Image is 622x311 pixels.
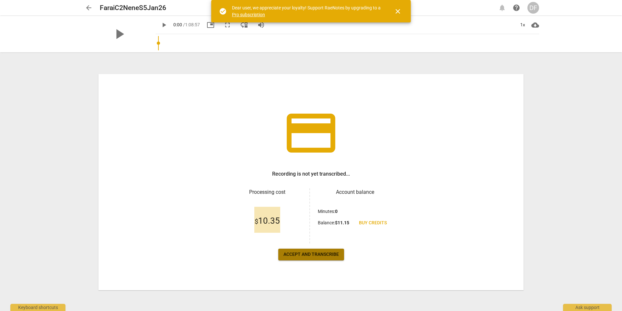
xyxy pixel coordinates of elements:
span: Accept and transcribe [283,251,339,258]
button: Volume [255,19,267,31]
div: 1x [516,20,529,30]
span: 0:00 [173,22,182,27]
button: View player as separate pane [238,19,250,31]
span: picture_in_picture [207,21,214,29]
a: Buy credits [354,217,392,229]
span: move_down [240,21,248,29]
h3: Account balance [318,188,392,196]
div: Keyboard shortcuts [10,304,65,311]
span: arrow_back [85,4,93,12]
button: Accept and transcribe [278,249,344,260]
h3: Recording is not yet transcribed... [272,170,350,178]
b: 0 [335,209,338,214]
span: 10.35 [255,216,280,226]
a: Pro subscription [232,12,265,17]
div: Dear user, we appreciate your loyalty! Support RaeNotes by upgrading to a [232,5,382,18]
button: Play [158,19,170,31]
span: play_arrow [111,26,128,43]
span: play_arrow [160,21,168,29]
span: help [513,4,520,12]
h3: Processing cost [230,188,304,196]
h2: FaraiC2NeneS5Jan26 [100,4,166,12]
span: $ [255,218,258,225]
p: Minutes : [318,208,338,215]
div: Ask support [563,304,612,311]
span: volume_up [257,21,265,29]
p: Balance : [318,219,349,226]
button: DF [527,2,539,14]
button: Picture in picture [205,19,216,31]
span: cloud_download [531,21,539,29]
button: Close [390,4,406,19]
span: / 1:08:57 [183,22,200,27]
button: Fullscreen [222,19,233,31]
span: Buy credits [359,220,387,226]
span: check_circle [219,7,227,15]
span: fullscreen [224,21,231,29]
span: credit_card [282,104,340,162]
b: $ 11.15 [335,220,349,225]
a: Help [511,2,522,14]
span: close [394,7,402,15]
